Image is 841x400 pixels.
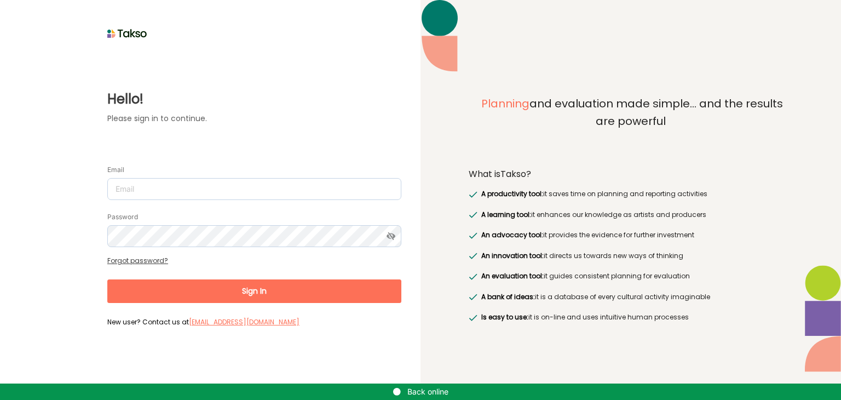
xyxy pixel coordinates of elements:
label: and evaluation made simple... and the results are powerful [469,95,793,155]
span: Takso? [500,168,531,180]
span: Planning [481,96,529,111]
label: it provides the evidence for further investment [479,230,694,241]
img: greenRight [469,273,477,280]
img: greenRight [469,232,477,239]
label: it is on-line and uses intuitive human processes [479,312,689,323]
label: Hello! [107,89,401,109]
img: greenRight [469,212,477,218]
span: An evaluation tool: [481,271,544,281]
label: [EMAIL_ADDRESS][DOMAIN_NAME] [189,317,299,328]
span: An innovation tool: [481,251,544,260]
img: greenRight [469,191,477,198]
img: taksoLoginLogo [107,25,147,42]
label: Please sign in to continue. [107,113,401,124]
label: it guides consistent planning for evaluation [479,271,690,282]
label: it directs us towards new ways of thinking [479,250,683,261]
div: Back online [3,386,838,397]
label: Email [107,165,124,174]
button: Sign In [107,279,401,303]
span: A productivity tool: [481,189,543,198]
label: it saves time on planning and reporting activities [479,188,707,199]
img: greenRight [469,315,477,321]
a: Forgot password? [107,256,168,265]
span: A bank of ideas: [481,292,535,301]
img: greenRight [469,253,477,259]
span: An advocacy tool: [481,230,543,239]
span: Is easy to use: [481,312,528,322]
span: A learning tool: [481,210,531,219]
label: What is [469,169,531,180]
img: greenRight [469,294,477,300]
a: [EMAIL_ADDRESS][DOMAIN_NAME] [189,317,299,327]
input: Email [107,178,401,200]
label: it is a database of every cultural activity imaginable [479,292,710,302]
label: Password [107,213,138,221]
label: New user? Contact us at [107,317,401,327]
label: it enhances our knowledge as artists and producers [479,209,706,220]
